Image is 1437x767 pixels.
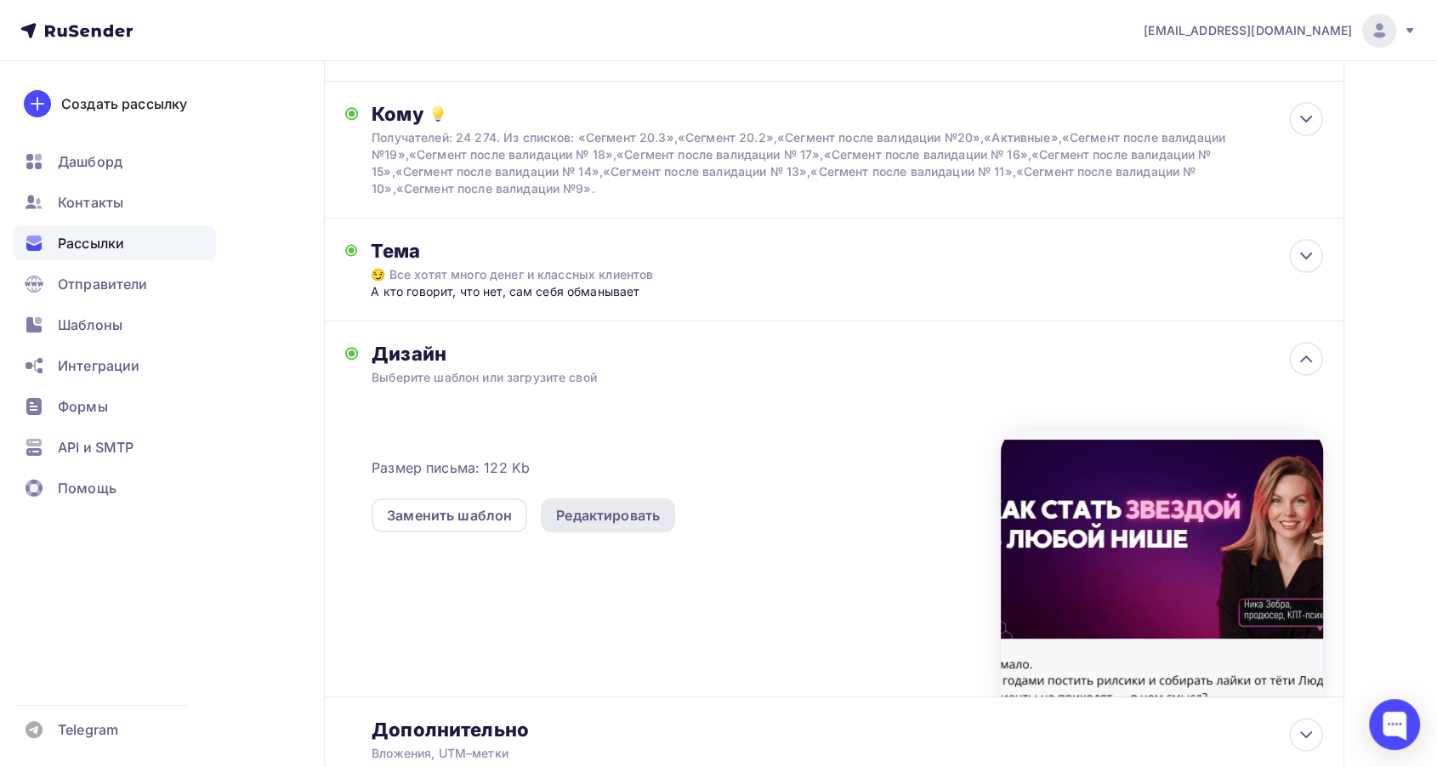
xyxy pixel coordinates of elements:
[372,369,1228,386] div: Выберите шаблон или загрузите свой
[58,355,139,376] span: Интеграции
[372,342,1322,366] div: Дизайн
[58,719,118,740] span: Telegram
[58,478,116,498] span: Помощь
[14,226,216,260] a: Рассылки
[58,437,133,457] span: API и SMTP
[1144,22,1352,39] span: [EMAIL_ADDRESS][DOMAIN_NAME]
[58,315,122,335] span: Шаблоны
[61,94,187,114] div: Создать рассылку
[58,192,123,213] span: Контакты
[372,745,1228,762] div: Вложения, UTM–метки
[387,505,512,526] div: Заменить шаблон
[14,185,216,219] a: Контакты
[58,274,148,294] span: Отправители
[1144,14,1417,48] a: [EMAIL_ADDRESS][DOMAIN_NAME]
[372,457,530,478] span: Размер письма: 122 Kb
[371,266,673,283] div: 😏 Все хотят много денег и классных клиентов
[58,233,124,253] span: Рассылки
[58,151,122,172] span: Дашборд
[372,129,1228,197] div: Получателей: 24 274. Из списков: «Сегмент 20.3»,«Сегмент 20.2»,«Сегмент после валидации №20»,«Акт...
[14,389,216,423] a: Формы
[371,283,707,300] div: А кто говорит, что нет, сам себя обманывает
[14,145,216,179] a: Дашборд
[556,505,660,526] div: Редактировать
[371,239,707,263] div: Тема
[372,718,1322,741] div: Дополнительно
[14,308,216,342] a: Шаблоны
[58,396,108,417] span: Формы
[372,102,1322,126] div: Кому
[14,267,216,301] a: Отправители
